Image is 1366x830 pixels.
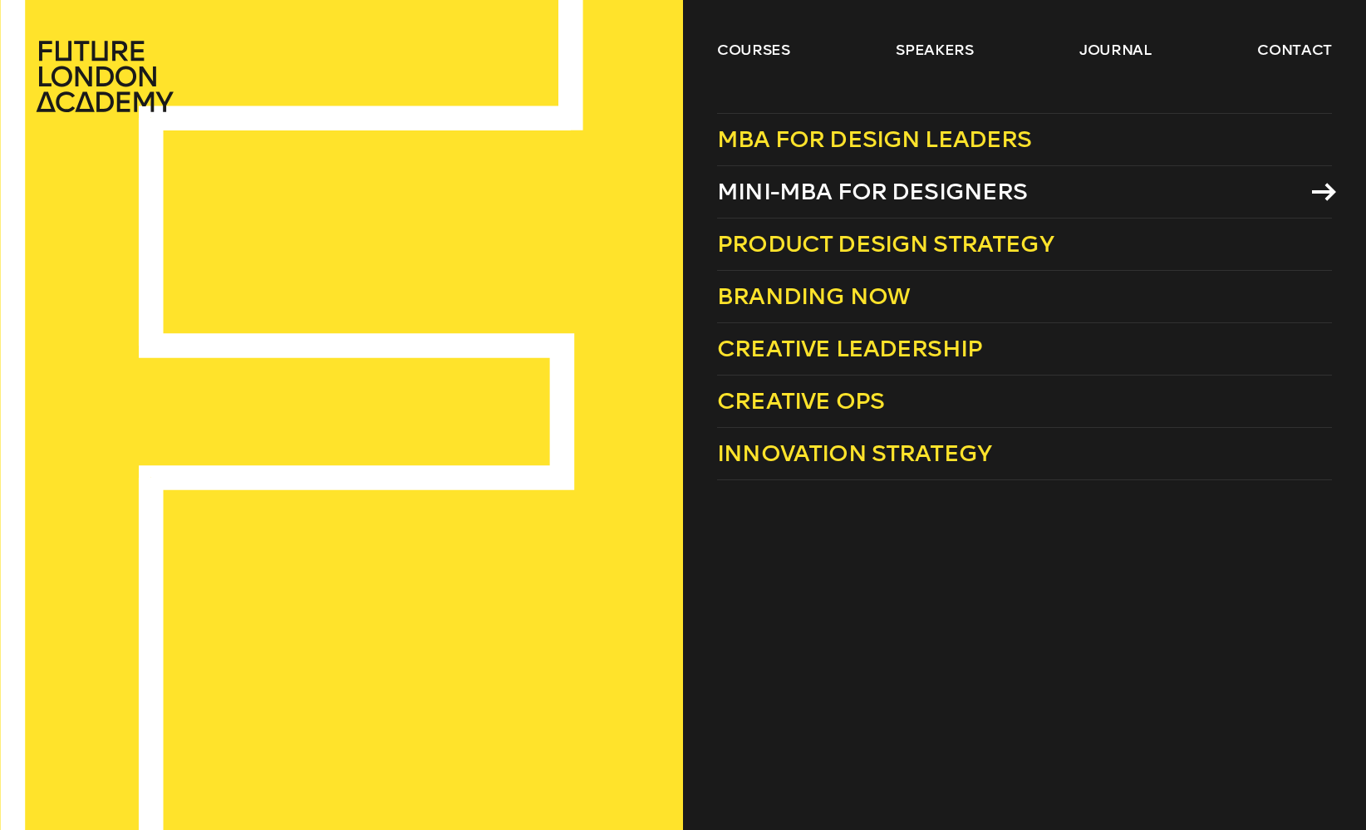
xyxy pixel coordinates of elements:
[717,230,1054,258] span: Product Design Strategy
[717,40,790,60] a: courses
[717,282,910,310] span: Branding Now
[717,219,1332,271] a: Product Design Strategy
[717,113,1332,166] a: MBA for Design Leaders
[717,376,1332,428] a: Creative Ops
[717,440,991,467] span: Innovation Strategy
[717,271,1332,323] a: Branding Now
[1257,40,1332,60] a: contact
[717,178,1028,205] span: Mini-MBA for Designers
[717,387,884,415] span: Creative Ops
[1079,40,1152,60] a: journal
[896,40,973,60] a: speakers
[717,335,982,362] span: Creative Leadership
[717,166,1332,219] a: Mini-MBA for Designers
[717,125,1032,153] span: MBA for Design Leaders
[717,323,1332,376] a: Creative Leadership
[717,428,1332,480] a: Innovation Strategy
